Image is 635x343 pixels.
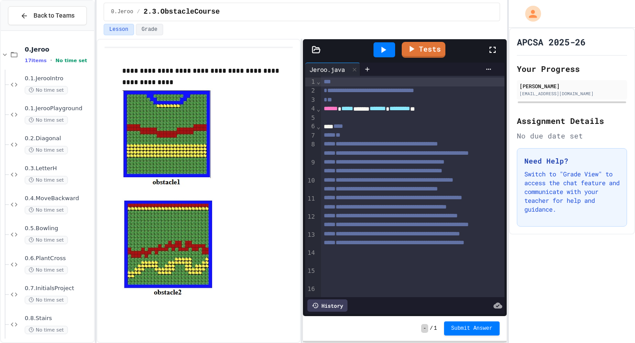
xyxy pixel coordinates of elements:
[517,63,627,75] h2: Your Progress
[519,82,624,90] div: [PERSON_NAME]
[25,296,68,304] span: No time set
[305,267,316,285] div: 15
[25,255,92,262] span: 0.6.PlantCross
[307,299,347,312] div: History
[305,213,316,231] div: 12
[305,114,316,123] div: 5
[316,105,321,112] span: Fold line
[25,58,47,63] span: 17 items
[25,225,92,232] span: 0.5.Bowling
[430,325,433,332] span: /
[25,236,68,244] span: No time set
[305,86,316,95] div: 2
[305,65,349,74] div: Jeroo.java
[517,36,586,48] h1: APCSA 2025-26
[305,122,316,131] div: 6
[8,6,87,25] button: Back to Teams
[305,158,316,176] div: 9
[402,42,445,58] a: Tests
[25,285,92,292] span: 0.7.InitialsProject
[25,206,68,214] span: No time set
[104,24,134,35] button: Lesson
[524,156,620,166] h3: Need Help?
[305,249,316,267] div: 14
[316,123,321,130] span: Fold line
[434,325,437,332] span: 1
[34,11,75,20] span: Back to Teams
[305,78,316,86] div: 1
[316,78,321,85] span: Fold line
[25,315,92,322] span: 0.8.Stairs
[519,90,624,97] div: [EMAIL_ADDRESS][DOMAIN_NAME]
[305,140,316,158] div: 8
[305,194,316,213] div: 11
[305,285,316,303] div: 16
[25,176,68,184] span: No time set
[25,326,68,334] span: No time set
[136,24,163,35] button: Grade
[25,116,68,124] span: No time set
[25,86,68,94] span: No time set
[305,176,316,194] div: 10
[143,7,220,17] span: 2.3.ObstacleCourse
[305,63,360,76] div: Jeroo.java
[111,8,133,15] span: 0.Jeroo
[444,321,500,336] button: Submit Answer
[516,4,543,24] div: My Account
[517,130,627,141] div: No due date set
[50,57,52,64] span: •
[25,266,68,274] span: No time set
[25,45,92,53] span: 0.Jeroo
[305,231,316,249] div: 13
[25,146,68,154] span: No time set
[25,195,92,202] span: 0.4.MoveBackward
[305,96,316,104] div: 3
[25,135,92,142] span: 0.2.Diagonal
[305,104,316,113] div: 4
[25,105,92,112] span: 0.1.JerooPlayground
[451,325,493,332] span: Submit Answer
[25,165,92,172] span: 0.3.LetterH
[56,58,87,63] span: No time set
[25,75,92,82] span: 0.1.JerooIntro
[137,8,140,15] span: /
[517,115,627,127] h2: Assignment Details
[524,170,620,214] p: Switch to "Grade View" to access the chat feature and communicate with your teacher for help and ...
[305,131,316,140] div: 7
[421,324,428,333] span: -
